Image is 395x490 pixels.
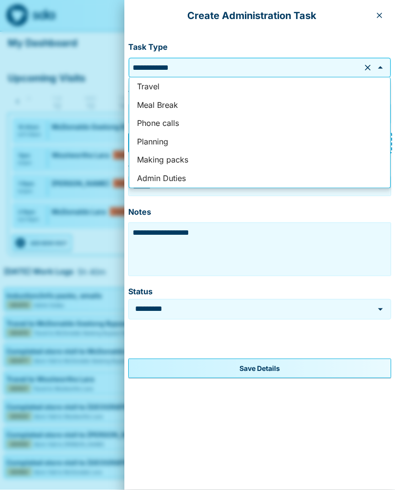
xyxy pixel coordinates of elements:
li: Travel [129,78,390,96]
li: Admin Duties [129,169,390,188]
li: Planning [129,133,390,151]
p: Task Duration [128,88,391,101]
p: Create Administration Task [132,8,372,23]
p: Notes [128,206,391,219]
button: Clear [361,61,375,75]
li: Making packs [129,151,390,169]
label: Status [128,286,391,297]
li: Meal Break [129,96,390,115]
label: Title [128,163,391,174]
li: Phone calls [129,114,390,133]
button: Save Details [128,359,391,378]
button: Close [374,61,387,75]
p: Task Type [128,41,391,54]
button: Open [374,303,387,316]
